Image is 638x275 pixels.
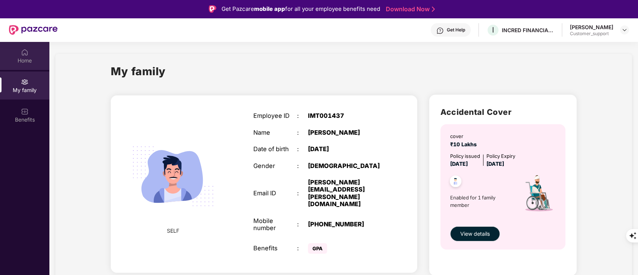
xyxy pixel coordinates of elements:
[450,132,480,140] div: cover
[570,31,613,37] div: Customer_support
[297,190,308,197] div: :
[297,112,308,119] div: :
[222,4,380,13] div: Get Pazcare for all your employee benefits need
[492,25,494,34] span: I
[450,226,500,241] button: View details
[167,227,179,235] span: SELF
[21,78,28,86] img: svg+xml;base64,PHN2ZyB3aWR0aD0iMjAiIGhlaWdodD0iMjAiIHZpZXdCb3g9IjAgMCAyMCAyMCIgZmlsbD0ibm9uZSIgeG...
[450,161,468,167] span: [DATE]
[513,168,564,223] img: icon
[502,27,554,34] div: INCRED FINANCIAL SERVICES LIMITED
[21,108,28,115] img: svg+xml;base64,PHN2ZyBpZD0iQmVuZWZpdHMiIHhtbG5zPSJodHRwOi8vd3d3LnczLm9yZy8yMDAwL3N2ZyIgd2lkdGg9Ij...
[436,27,444,34] img: svg+xml;base64,PHN2ZyBpZD0iSGVscC0zMngzMiIgeG1sbnM9Imh0dHA6Ly93d3cudzMub3JnLzIwMDAvc3ZnIiB3aWR0aD...
[297,245,308,252] div: :
[253,217,297,232] div: Mobile number
[308,129,384,136] div: [PERSON_NAME]
[253,112,297,119] div: Employee ID
[308,243,327,254] span: GPA
[570,24,613,31] div: [PERSON_NAME]
[308,179,384,208] div: [PERSON_NAME][EMAIL_ADDRESS][PERSON_NAME][DOMAIN_NAME]
[486,161,504,167] span: [DATE]
[450,152,480,160] div: Policy issued
[123,126,223,226] img: svg+xml;base64,PHN2ZyB4bWxucz0iaHR0cDovL3d3dy53My5vcmcvMjAwMC9zdmciIHdpZHRoPSIyMjQiIGhlaWdodD0iMT...
[297,129,308,136] div: :
[111,63,166,80] h1: My family
[308,221,384,228] div: [PHONE_NUMBER]
[450,141,480,147] span: ₹10 Lakhs
[450,194,512,209] span: Enabled for 1 family member
[297,221,308,228] div: :
[253,146,297,153] div: Date of birth
[9,25,58,35] img: New Pazcare Logo
[254,5,285,12] strong: mobile app
[622,27,628,33] img: svg+xml;base64,PHN2ZyBpZD0iRHJvcGRvd24tMzJ4MzIiIHhtbG5zPSJodHRwOi8vd3d3LnczLm9yZy8yMDAwL3N2ZyIgd2...
[253,190,297,197] div: Email ID
[297,146,308,153] div: :
[447,27,465,33] div: Get Help
[460,230,490,238] span: View details
[297,162,308,169] div: :
[308,162,384,169] div: [DEMOGRAPHIC_DATA]
[209,5,216,13] img: Logo
[253,162,297,169] div: Gender
[308,112,384,119] div: IMT001437
[486,152,515,160] div: Policy Expiry
[308,146,384,153] div: [DATE]
[432,5,435,13] img: Stroke
[253,245,297,252] div: Benefits
[21,49,28,56] img: svg+xml;base64,PHN2ZyBpZD0iSG9tZSIgeG1sbnM9Imh0dHA6Ly93d3cudzMub3JnLzIwMDAvc3ZnIiB3aWR0aD0iMjAiIG...
[440,106,565,118] h2: Accidental Cover
[386,5,433,13] a: Download Now
[446,173,465,192] img: svg+xml;base64,PHN2ZyB4bWxucz0iaHR0cDovL3d3dy53My5vcmcvMjAwMC9zdmciIHdpZHRoPSI0OC45NDMiIGhlaWdodD...
[253,129,297,136] div: Name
